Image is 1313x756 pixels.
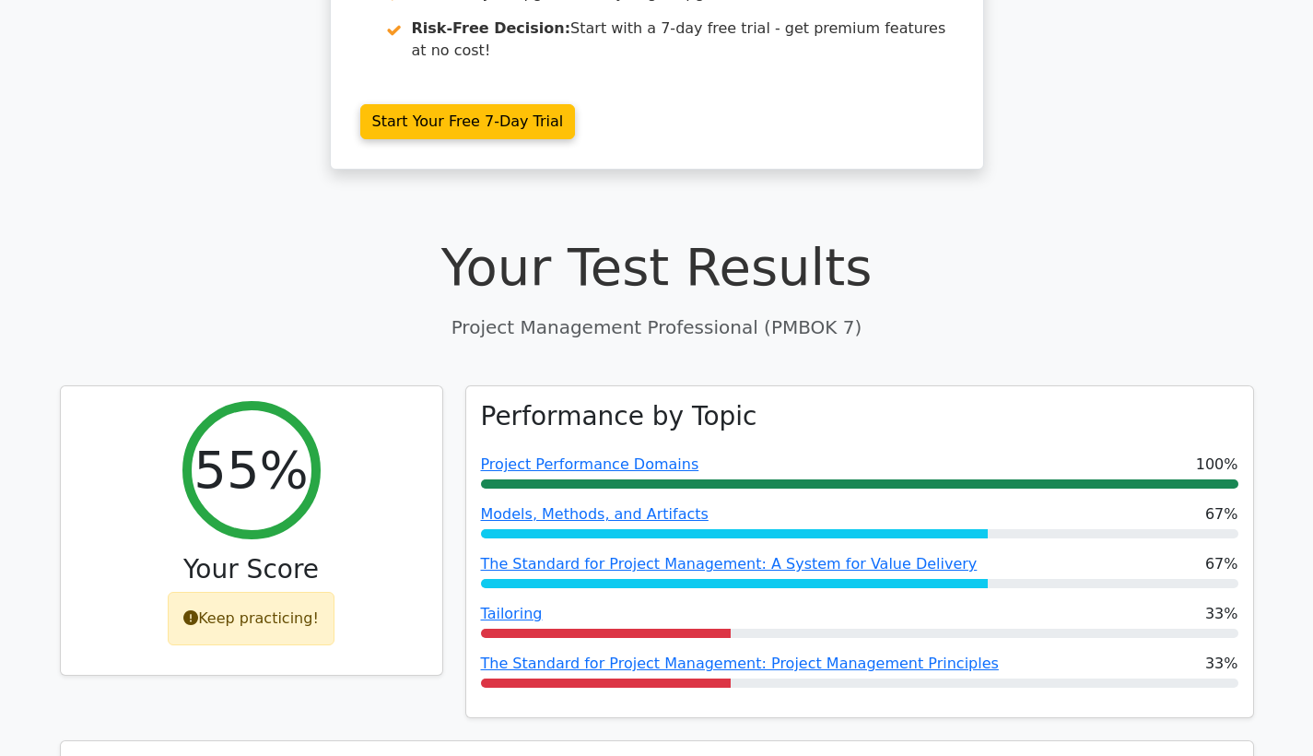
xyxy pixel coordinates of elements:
[168,592,334,645] div: Keep practicing!
[76,554,428,585] h3: Your Score
[60,236,1254,298] h1: Your Test Results
[481,455,699,473] a: Project Performance Domains
[481,655,999,672] a: The Standard for Project Management: Project Management Principles
[481,401,757,432] h3: Performance by Topic
[481,605,543,622] a: Tailoring
[1205,653,1238,675] span: 33%
[1205,603,1238,625] span: 33%
[1205,553,1238,575] span: 67%
[481,555,978,573] a: The Standard for Project Management: A System for Value Delivery
[60,313,1254,341] p: Project Management Professional (PMBOK 7)
[481,505,709,523] a: Models, Methods, and Artifacts
[1205,503,1238,526] span: 67%
[360,104,576,139] a: Start Your Free 7-Day Trial
[1196,454,1238,476] span: 100%
[193,439,308,501] h2: 55%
